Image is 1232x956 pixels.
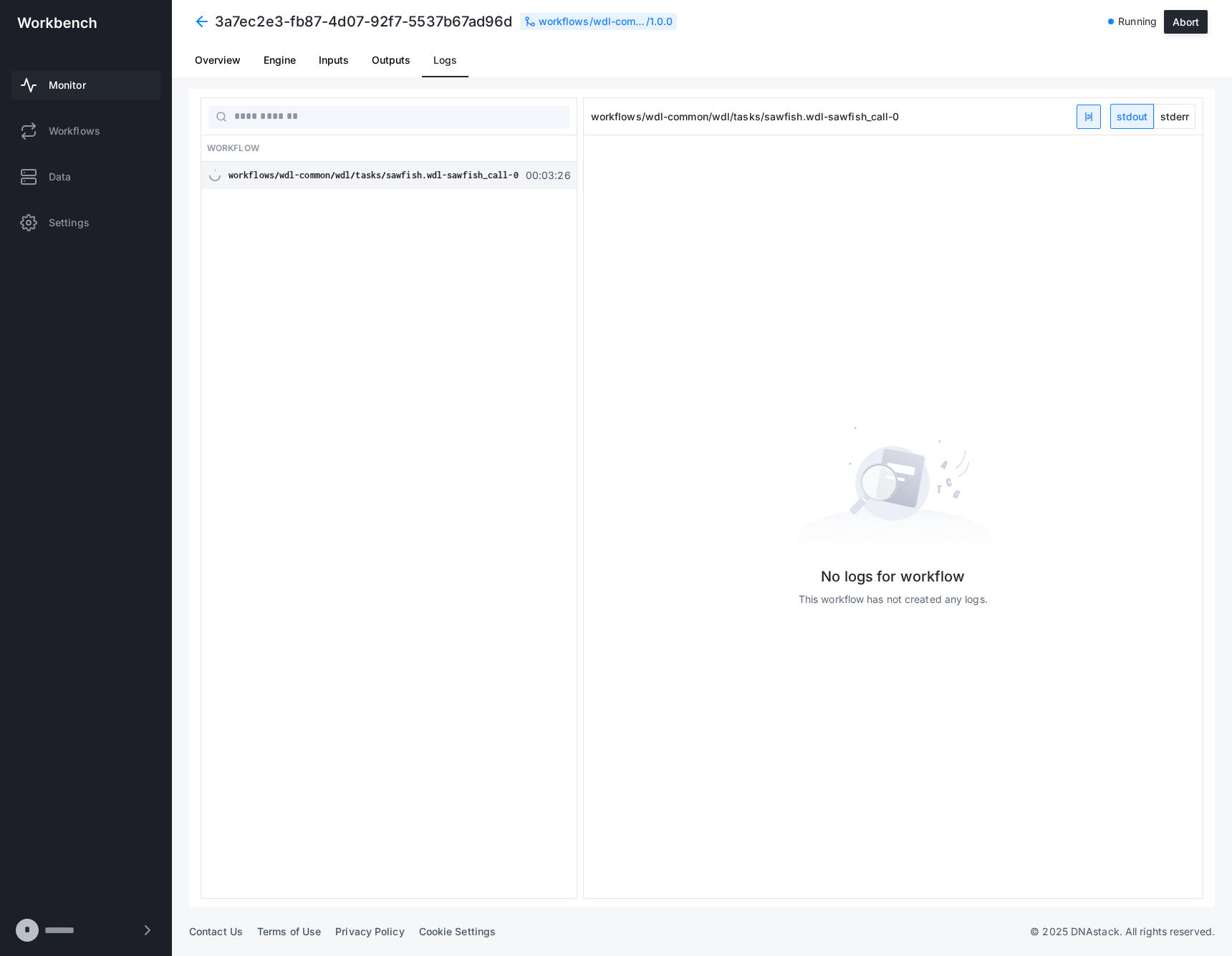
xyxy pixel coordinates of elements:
[433,55,457,65] span: Logs
[17,17,97,29] img: workbench-logo-white.svg
[319,55,349,65] span: Inputs
[372,55,410,65] span: Outputs
[11,71,160,100] a: Monitor
[1030,924,1215,939] p: © 2025 DNAstack. All rights reserved.
[228,170,519,180] span: workflows/wdl-common/wdl/tasks/sawfish.wdl-sawfish_call-0
[821,566,965,586] h4: No logs for workflow
[11,208,160,237] a: Settings
[257,925,321,937] a: Terms of Use
[524,168,571,183] span: 00:03:26
[264,55,296,65] span: Engine
[195,55,241,65] span: Overview
[591,110,900,122] span: workflows/wdl-common/wdl/tasks/sawfish.wdl-sawfish_call-0
[1164,10,1208,34] button: Abort
[1118,14,1157,29] span: Running
[793,427,993,544] img: No results image
[189,925,243,937] a: Contact Us
[520,13,678,30] div: /
[1155,105,1195,128] span: stderr
[799,592,988,607] span: This workflow has not created any logs.
[49,170,71,184] span: Data
[335,925,404,937] a: Privacy Policy
[539,14,646,29] div: workflows/wdl-common/wdl/tasks/sawfish.wdl-sawfish_call-0
[215,11,513,32] h4: 3a7ec2e3-fb87-4d07-92f7-5537b67ad96d
[49,216,90,230] span: Settings
[11,163,160,191] a: Data
[1111,105,1153,128] span: stdout
[650,14,673,29] div: 1.0.0
[201,135,577,162] div: Workflow
[419,925,496,937] a: Cookie Settings
[49,124,100,138] span: Workflows
[11,117,160,145] a: Workflows
[49,78,86,92] span: Monitor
